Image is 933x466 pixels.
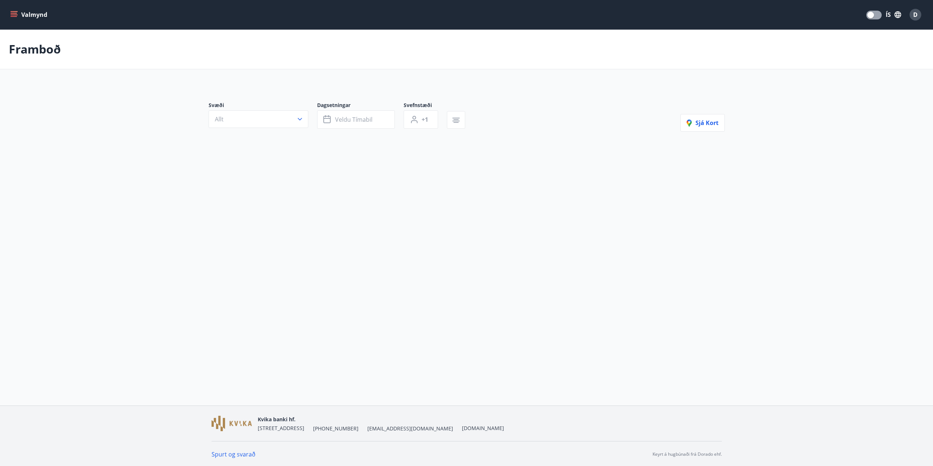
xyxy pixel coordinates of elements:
[867,12,874,18] span: Translations Mode
[367,425,453,432] span: [EMAIL_ADDRESS][DOMAIN_NAME]
[209,102,317,110] span: Svæði
[882,8,905,21] button: ÍS
[462,425,504,432] a: [DOMAIN_NAME]
[404,110,438,129] button: +1
[317,110,395,129] button: Veldu tímabil
[680,114,725,132] button: Sjá kort
[687,119,719,127] span: Sjá kort
[404,102,447,110] span: Svefnstæði
[209,110,308,128] button: Allt
[335,115,372,124] span: Veldu tímabil
[258,425,304,432] span: [STREET_ADDRESS]
[9,8,50,21] button: menu
[907,6,924,23] button: D
[258,416,295,423] span: Kvika banki hf.
[313,425,359,432] span: [PHONE_NUMBER]
[212,450,256,458] a: Spurt og svarað
[913,11,918,19] span: D
[9,41,61,57] p: Framboð
[212,416,252,432] img: GzFmWhuCkUxVWrb40sWeioDp5tjnKZ3EtzLhRfaL.png
[215,115,224,123] span: Allt
[653,451,722,458] p: Keyrt á hugbúnaði frá Dorado ehf.
[422,115,428,124] span: +1
[317,102,404,110] span: Dagsetningar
